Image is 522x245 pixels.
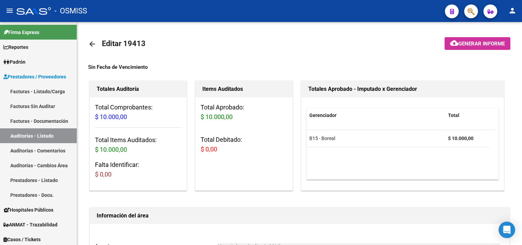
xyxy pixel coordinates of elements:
[95,146,127,153] span: $ 10.000,00
[3,43,28,51] span: Reportes
[445,37,510,50] button: Generar informe
[3,73,66,81] span: Prestadores / Proveedores
[3,29,39,36] span: Firma Express
[309,136,335,141] span: B15 - Boreal
[3,236,41,243] span: Casos / Tickets
[499,222,515,238] div: Open Intercom Messenger
[508,7,516,15] mat-icon: person
[309,113,337,118] span: Gerenciador
[3,221,57,228] span: ANMAT - Trazabilidad
[458,41,505,47] span: Generar informe
[95,171,111,178] span: $ 0,00
[88,63,511,71] div: Sin Fecha de Vencimiento
[448,113,459,118] span: Total
[95,160,181,179] h3: Falta Identificar:
[201,146,217,153] span: $ 0,00
[307,108,445,123] datatable-header-cell: Gerenciador
[54,3,87,19] span: - OSMISS
[102,39,146,48] span: Editar 19413
[201,113,233,120] span: $ 10.000,00
[95,103,181,122] h3: Total Comprobantes:
[201,103,287,122] h3: Total Aprobado:
[450,39,458,47] mat-icon: cloud_download
[88,40,96,48] mat-icon: arrow_back
[201,135,287,154] h3: Total Debitado:
[97,84,180,95] h1: Totales Auditoría
[308,84,497,95] h1: Totales Aprobado - Imputado x Gerenciador
[95,135,181,155] h3: Total Items Auditados:
[3,58,25,66] span: Padrón
[3,206,53,214] span: Hospitales Públicos
[202,84,285,95] h1: Items Auditados
[445,108,490,123] datatable-header-cell: Total
[6,7,14,15] mat-icon: menu
[97,210,502,221] h1: Información del área
[95,113,127,120] span: $ 10.000,00
[448,136,473,141] strong: $ 10.000,00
